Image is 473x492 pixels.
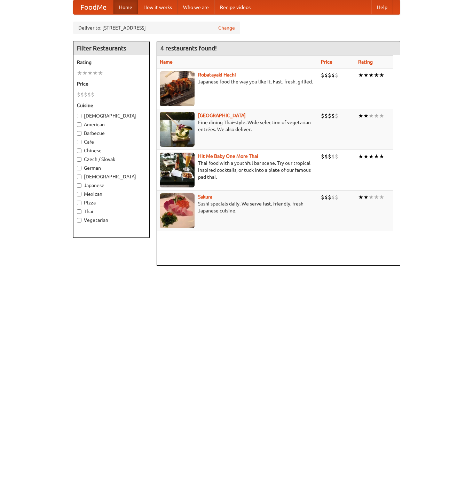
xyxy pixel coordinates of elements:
[138,0,178,14] a: How it works
[331,153,335,160] li: $
[77,217,146,224] label: Vegetarian
[328,193,331,201] li: $
[335,112,338,120] li: $
[82,69,87,77] li: ★
[113,0,138,14] a: Home
[77,69,82,77] li: ★
[324,112,328,120] li: $
[160,59,173,65] a: Name
[324,153,328,160] li: $
[331,71,335,79] li: $
[77,175,81,179] input: [DEMOGRAPHIC_DATA]
[331,193,335,201] li: $
[374,193,379,201] li: ★
[160,112,195,147] img: satay.jpg
[160,45,217,51] ng-pluralize: 4 restaurants found!
[77,59,146,66] h5: Rating
[363,112,369,120] li: ★
[77,114,81,118] input: [DEMOGRAPHIC_DATA]
[80,91,84,98] li: $
[77,140,81,144] input: Cafe
[335,153,338,160] li: $
[358,112,363,120] li: ★
[374,71,379,79] li: ★
[363,153,369,160] li: ★
[77,199,146,206] label: Pizza
[160,160,316,180] p: Thai food with a youthful bar scene. Try our tropical inspired cocktails, or tuck into a plate of...
[369,71,374,79] li: ★
[77,183,81,188] input: Japanese
[321,193,324,201] li: $
[369,112,374,120] li: ★
[369,193,374,201] li: ★
[160,200,316,214] p: Sushi specials daily. We serve fast, friendly, fresh Japanese cuisine.
[77,164,146,171] label: German
[77,147,146,154] label: Chinese
[73,22,240,34] div: Deliver to: [STREET_ADDRESS]
[374,112,379,120] li: ★
[77,191,146,197] label: Mexican
[77,173,146,180] label: [DEMOGRAPHIC_DATA]
[358,193,363,201] li: ★
[358,59,373,65] a: Rating
[214,0,256,14] a: Recipe videos
[77,156,146,163] label: Czech / Slovak
[335,193,338,201] li: $
[77,201,81,205] input: Pizza
[93,69,98,77] li: ★
[369,153,374,160] li: ★
[77,102,146,109] h5: Cuisine
[77,121,146,128] label: American
[84,91,87,98] li: $
[198,72,236,78] a: Robatayaki Hachi
[328,71,331,79] li: $
[331,112,335,120] li: $
[77,112,146,119] label: [DEMOGRAPHIC_DATA]
[379,153,384,160] li: ★
[379,193,384,201] li: ★
[87,91,91,98] li: $
[374,153,379,160] li: ★
[335,71,338,79] li: $
[379,71,384,79] li: ★
[77,148,81,153] input: Chinese
[178,0,214,14] a: Who we are
[218,24,235,31] a: Change
[160,119,316,133] p: Fine dining Thai-style. Wide selection of vegetarian entrées. We also deliver.
[77,138,146,145] label: Cafe
[91,91,94,98] li: $
[371,0,393,14] a: Help
[77,209,81,214] input: Thai
[321,59,332,65] a: Price
[321,153,324,160] li: $
[77,80,146,87] h5: Price
[328,153,331,160] li: $
[324,193,328,201] li: $
[77,166,81,170] input: German
[87,69,93,77] li: ★
[77,157,81,162] input: Czech / Slovak
[77,91,80,98] li: $
[198,113,246,118] a: [GEOGRAPHIC_DATA]
[198,194,212,200] a: Sakura
[77,182,146,189] label: Japanese
[73,41,149,55] h4: Filter Restaurants
[379,112,384,120] li: ★
[321,71,324,79] li: $
[77,131,81,136] input: Barbecue
[77,208,146,215] label: Thai
[160,153,195,187] img: babythai.jpg
[198,153,258,159] a: Hit Me Baby One More Thai
[363,193,369,201] li: ★
[77,130,146,137] label: Barbecue
[358,71,363,79] li: ★
[328,112,331,120] li: $
[73,0,113,14] a: FoodMe
[160,78,316,85] p: Japanese food the way you like it. Fast, fresh, grilled.
[77,192,81,196] input: Mexican
[363,71,369,79] li: ★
